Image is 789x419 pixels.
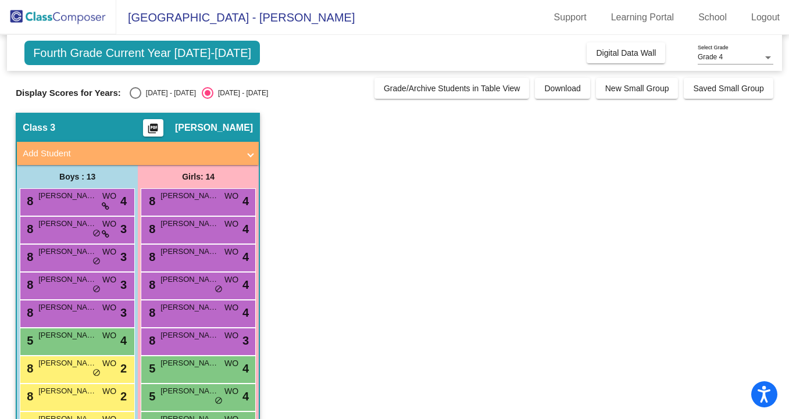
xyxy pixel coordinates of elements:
[23,147,239,160] mat-panel-title: Add Student
[146,123,160,139] mat-icon: picture_as_pdf
[175,122,253,134] span: [PERSON_NAME]
[17,165,138,188] div: Boys : 13
[224,218,238,230] span: WO
[146,334,155,347] span: 8
[242,360,249,377] span: 4
[38,302,97,313] span: [PERSON_NAME]
[92,229,101,238] span: do_not_disturb_alt
[242,220,249,238] span: 4
[17,142,259,165] mat-expansion-panel-header: Add Student
[120,388,127,405] span: 2
[215,285,223,294] span: do_not_disturb_alt
[102,357,116,370] span: WO
[24,390,33,403] span: 8
[24,278,33,291] span: 8
[24,362,33,375] span: 8
[224,274,238,286] span: WO
[693,84,763,93] span: Saved Small Group
[38,218,97,230] span: [PERSON_NAME]
[120,332,127,349] span: 4
[160,190,219,202] span: [PERSON_NAME]
[38,385,97,397] span: [PERSON_NAME]
[120,304,127,321] span: 3
[224,330,238,342] span: WO
[24,195,33,207] span: 8
[242,304,249,321] span: 4
[160,274,219,285] span: [PERSON_NAME]
[38,190,97,202] span: [PERSON_NAME]
[38,330,97,341] span: [PERSON_NAME] [PERSON_NAME]
[146,390,155,403] span: 5
[24,306,33,319] span: 8
[138,165,259,188] div: Girls: 14
[24,334,33,347] span: 5
[16,88,121,98] span: Display Scores for Years:
[146,278,155,291] span: 8
[160,385,219,397] span: [PERSON_NAME]
[160,357,219,369] span: [PERSON_NAME]
[38,357,97,369] span: [PERSON_NAME]
[120,276,127,293] span: 3
[213,88,268,98] div: [DATE] - [DATE]
[120,360,127,377] span: 2
[224,246,238,258] span: WO
[102,330,116,342] span: WO
[102,190,116,202] span: WO
[242,248,249,266] span: 4
[689,8,736,27] a: School
[684,78,773,99] button: Saved Small Group
[605,84,669,93] span: New Small Group
[24,223,33,235] span: 8
[545,8,596,27] a: Support
[141,88,196,98] div: [DATE] - [DATE]
[374,78,530,99] button: Grade/Archive Students in Table View
[146,223,155,235] span: 8
[160,302,219,313] span: [PERSON_NAME],
[102,246,116,258] span: WO
[102,218,116,230] span: WO
[160,246,219,257] span: [PERSON_NAME]
[587,42,665,63] button: Digital Data Wall
[602,8,684,27] a: Learning Portal
[544,84,580,93] span: Download
[535,78,590,99] button: Download
[224,302,238,314] span: WO
[160,330,219,341] span: [PERSON_NAME]
[146,362,155,375] span: 5
[120,248,127,266] span: 3
[224,385,238,397] span: WO
[102,302,116,314] span: WO
[143,119,163,137] button: Print Students Details
[92,368,101,378] span: do_not_disturb_alt
[384,84,520,93] span: Grade/Archive Students in Table View
[130,87,268,99] mat-radio-group: Select an option
[698,53,723,61] span: Grade 4
[596,48,656,58] span: Digital Data Wall
[24,41,260,65] span: Fourth Grade Current Year [DATE]-[DATE]
[23,122,55,134] span: Class 3
[102,385,116,397] span: WO
[120,192,127,210] span: 4
[92,285,101,294] span: do_not_disturb_alt
[38,246,97,257] span: [PERSON_NAME]
[92,257,101,266] span: do_not_disturb_alt
[242,332,249,349] span: 3
[215,396,223,406] span: do_not_disturb_alt
[146,250,155,263] span: 8
[596,78,679,99] button: New Small Group
[242,276,249,293] span: 4
[160,218,219,230] span: [PERSON_NAME]
[224,190,238,202] span: WO
[146,195,155,207] span: 8
[224,357,238,370] span: WO
[742,8,789,27] a: Logout
[242,192,249,210] span: 4
[24,250,33,263] span: 8
[120,220,127,238] span: 3
[146,306,155,319] span: 8
[102,274,116,286] span: WO
[242,388,249,405] span: 4
[116,8,355,27] span: [GEOGRAPHIC_DATA] - [PERSON_NAME]
[38,274,97,285] span: [PERSON_NAME]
